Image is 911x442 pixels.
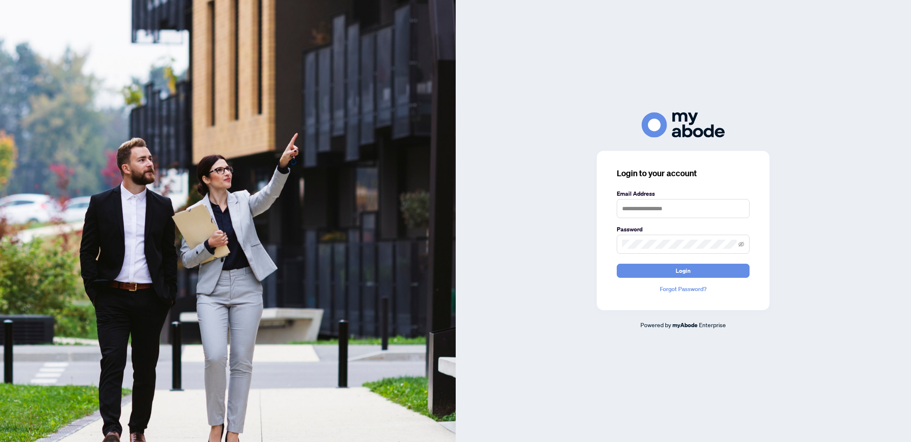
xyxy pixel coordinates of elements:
[617,225,750,234] label: Password
[676,264,691,277] span: Login
[617,189,750,198] label: Email Address
[640,321,671,328] span: Powered by
[699,321,726,328] span: Enterprise
[642,112,725,138] img: ma-logo
[617,168,750,179] h3: Login to your account
[617,264,750,278] button: Login
[672,321,698,330] a: myAbode
[617,284,750,294] a: Forgot Password?
[738,241,744,247] span: eye-invisible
